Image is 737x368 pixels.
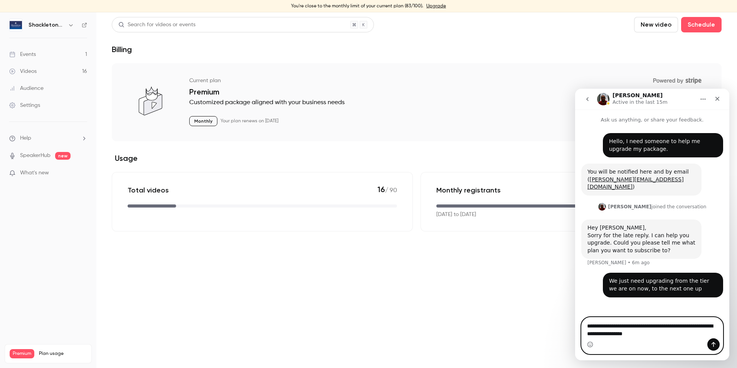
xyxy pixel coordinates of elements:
[9,51,36,58] div: Events
[20,152,50,160] a: SpeakerHub
[377,185,397,195] p: / 90
[29,21,65,29] h6: Shackleton Webinars
[112,63,722,231] section: billing
[189,116,217,126] p: Monthly
[575,89,729,360] iframe: Intercom live chat
[112,154,722,163] h2: Usage
[20,169,49,177] span: What's new
[426,3,446,9] a: Upgrade
[20,134,31,142] span: Help
[118,21,195,29] div: Search for videos or events
[189,98,706,107] p: Customized package aligned with your business needs
[10,19,22,31] img: Shackleton Webinars
[10,349,34,358] span: Premium
[681,17,722,32] button: Schedule
[9,84,44,92] div: Audience
[78,170,87,177] iframe: Noticeable Trigger
[112,45,132,54] h1: Billing
[436,186,501,195] p: Monthly registrants
[436,211,476,219] p: [DATE] to [DATE]
[39,351,87,357] span: Plan usage
[377,185,385,194] span: 16
[189,77,221,84] p: Current plan
[634,17,678,32] button: New video
[9,68,37,75] div: Videos
[128,186,169,195] p: Total videos
[55,152,71,160] span: new
[9,134,87,142] li: help-dropdown-opener
[9,101,40,109] div: Settings
[189,87,706,96] p: Premium
[220,118,278,124] p: Your plan renews on [DATE]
